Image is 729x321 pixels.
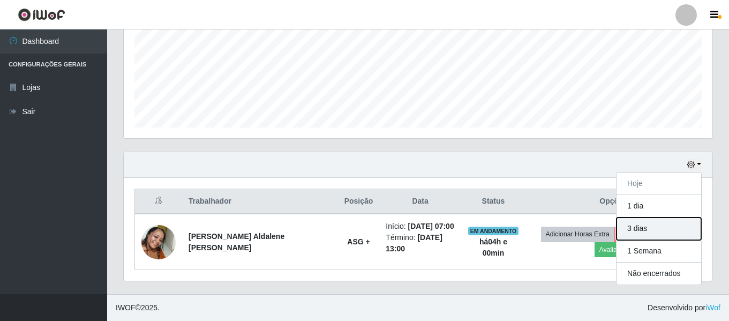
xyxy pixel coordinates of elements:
button: 3 dias [617,218,701,240]
th: Status [461,189,525,214]
time: [DATE] 07:00 [408,222,454,230]
th: Trabalhador [182,189,338,214]
span: Desenvolvido por [648,302,720,313]
th: Data [379,189,461,214]
button: 1 dia [617,195,701,218]
th: Opções [525,189,701,214]
img: CoreUI Logo [18,8,65,21]
strong: [PERSON_NAME] Aldalene [PERSON_NAME] [189,232,284,252]
span: EM ANDAMENTO [468,227,519,235]
span: IWOF [116,303,136,312]
img: 1756302918902.jpeg [141,212,176,273]
span: © 2025 . [116,302,160,313]
button: Avaliação [595,242,633,257]
strong: ASG + [347,237,370,246]
a: iWof [705,303,720,312]
button: 1 Semana [617,240,701,263]
button: Hoje [617,173,701,195]
li: Término: [386,232,455,255]
button: Forçar Encerramento [614,227,686,242]
li: Início: [386,221,455,232]
button: Não encerrados [617,263,701,285]
th: Posição [338,189,380,214]
button: Adicionar Horas Extra [541,227,614,242]
strong: há 04 h e 00 min [479,237,507,257]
